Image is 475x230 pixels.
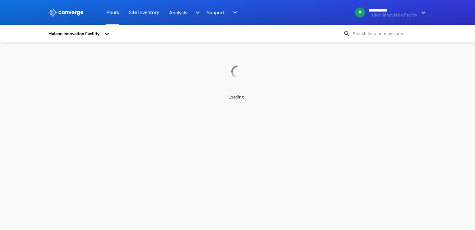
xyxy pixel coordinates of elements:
[229,9,239,16] img: downArrow.svg
[368,13,417,17] span: Haleon Innovation Facility
[48,30,101,37] div: Haleon Innovation Facility
[48,93,427,100] span: Loading...
[191,9,201,16] img: downArrow.svg
[351,30,426,37] input: Search for a pour by name
[48,8,84,17] img: logo_ewhite.svg
[169,8,187,16] span: Analysis
[417,9,427,16] img: downArrow.svg
[343,30,351,37] img: icon-search.svg
[207,8,224,16] span: Support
